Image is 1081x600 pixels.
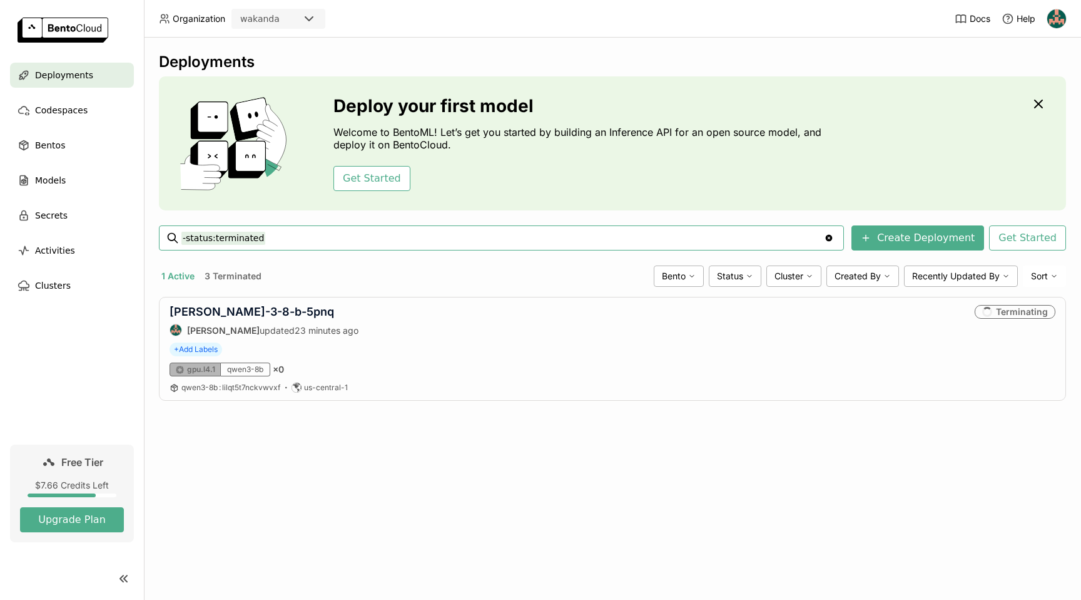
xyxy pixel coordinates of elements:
button: Create Deployment [851,225,984,251]
span: : [219,383,221,392]
span: Activities [35,243,75,258]
input: Selected wakanda. [281,13,282,26]
span: Sort [1031,271,1048,282]
a: Activities [10,238,134,263]
span: Bento [662,271,686,282]
span: Free Tier [61,456,103,468]
img: logo [18,18,108,43]
span: Bentos [35,138,65,153]
div: $7.66 Credits Left [20,480,124,491]
button: Get Started [989,225,1066,251]
div: Deployments [159,53,1066,71]
div: Help [1002,13,1035,25]
svg: Clear value [824,233,834,243]
a: Free Tier$7.66 Credits LeftUpgrade Plan [10,445,134,542]
div: Created By [826,266,899,287]
img: Titus Lim [1047,9,1066,28]
a: Codespaces [10,98,134,123]
button: Get Started [333,166,410,191]
span: × 0 [273,364,284,375]
span: Cluster [774,271,803,282]
span: 23 minutes ago [295,325,358,336]
input: Search [181,228,824,248]
div: Sort [1023,266,1066,287]
span: Created By [835,271,881,282]
img: Titus Lim [170,324,181,336]
img: cover onboarding [169,96,303,190]
div: qwen3-8b [221,363,270,376]
span: qwen3-8b lilqt5t7nckvwvxf [181,383,280,392]
strong: [PERSON_NAME] [187,325,260,336]
p: Welcome to BentoML! Let’s get you started by building an Inference API for an open source model, ... [333,126,828,151]
button: 3 Terminated [202,268,264,284]
span: Clusters [35,278,71,293]
span: Status [717,271,743,282]
a: Bentos [10,133,134,158]
span: Recently Updated By [912,271,1000,282]
a: Secrets [10,203,134,228]
span: Codespaces [35,103,88,118]
span: Help [1017,13,1035,24]
div: wakanda [240,13,280,25]
a: Clusters [10,273,134,298]
button: Upgrade Plan [20,507,124,532]
span: gpu.l4.1 [187,365,215,375]
span: +Add Labels [170,343,222,356]
div: Recently Updated By [904,266,1018,287]
span: Secrets [35,208,68,223]
span: Deployments [35,68,93,83]
div: updated [170,324,358,336]
div: Terminating [975,305,1055,319]
a: Models [10,168,134,193]
a: Deployments [10,63,134,88]
i: loading [980,305,993,318]
button: 1 Active [159,268,197,284]
div: Bento [654,266,704,287]
div: Cluster [766,266,821,287]
div: Status [709,266,761,287]
a: Docs [955,13,990,25]
span: us-central-1 [304,383,348,393]
h3: Deploy your first model [333,96,828,116]
span: Organization [173,13,225,24]
span: Docs [970,13,990,24]
span: Models [35,173,66,188]
a: [PERSON_NAME]-3-8-b-5pnq [170,305,334,318]
a: qwen3-8b:lilqt5t7nckvwvxf [181,383,280,393]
